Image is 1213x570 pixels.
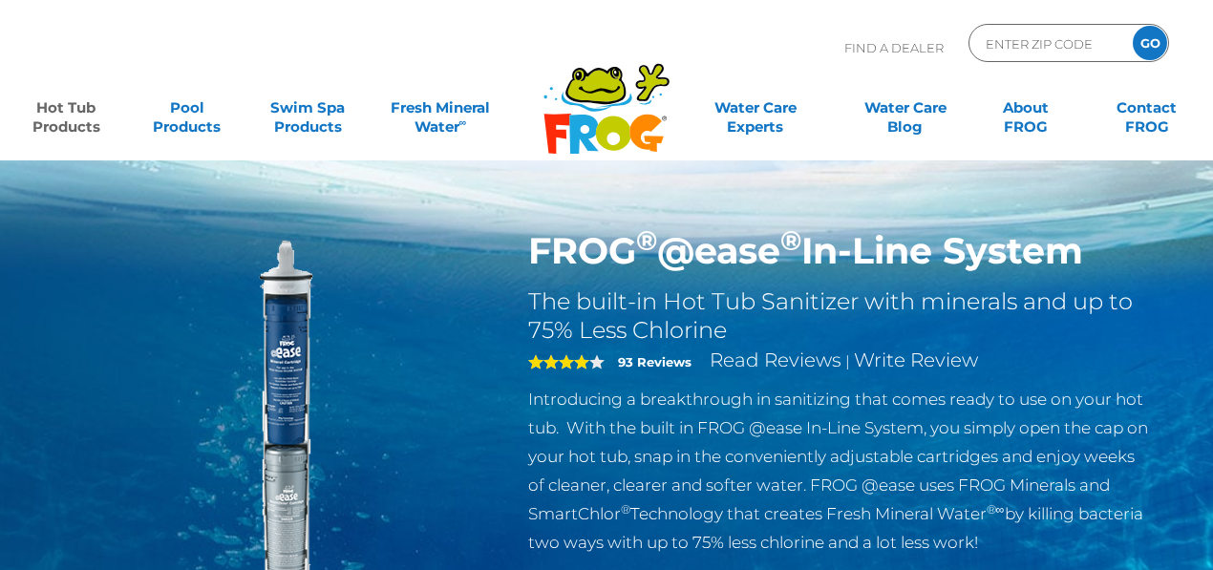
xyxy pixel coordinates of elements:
[679,89,832,127] a: Water CareExperts
[528,287,1152,345] h2: The built-in Hot Tub Sanitizer with minerals and up to 75% Less Chlorine
[528,385,1152,557] p: Introducing a breakthrough in sanitizing that comes ready to use on your hot tub. With the built ...
[533,38,680,155] img: Frog Products Logo
[382,89,500,127] a: Fresh MineralWater∞
[140,89,234,127] a: PoolProducts
[618,354,692,369] strong: 93 Reviews
[845,352,850,370] span: |
[780,223,801,257] sup: ®
[979,89,1073,127] a: AboutFROG
[459,116,467,129] sup: ∞
[844,24,944,72] p: Find A Dealer
[621,502,630,517] sup: ®
[636,223,657,257] sup: ®
[710,348,841,371] a: Read Reviews
[1100,89,1194,127] a: ContactFROG
[261,89,354,127] a: Swim SpaProducts
[528,354,589,369] span: 4
[854,348,978,371] a: Write Review
[528,229,1152,273] h1: FROG @ease In-Line System
[859,89,952,127] a: Water CareBlog
[19,89,113,127] a: Hot TubProducts
[1133,26,1167,60] input: GO
[987,502,1005,517] sup: ®∞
